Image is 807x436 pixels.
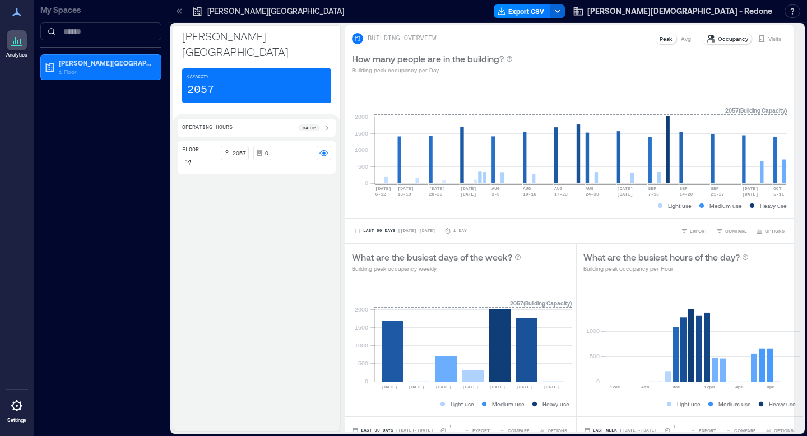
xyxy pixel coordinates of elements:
p: Building peak occupancy per Day [352,66,513,75]
text: AUG [554,186,563,191]
p: Building peak occupancy per Hour [583,264,749,273]
text: [DATE] [462,384,479,389]
span: OPTIONS [548,427,567,434]
tspan: 1000 [355,146,368,153]
p: [PERSON_NAME][GEOGRAPHIC_DATA] [207,6,344,17]
text: 17-23 [554,192,568,197]
button: Export CSV [494,4,551,18]
p: Medium use [718,400,751,409]
tspan: 1500 [355,324,368,331]
p: Heavy use [760,201,787,210]
text: [DATE] [435,384,452,389]
p: What are the busiest days of the week? [352,251,512,264]
text: OCT [773,186,782,191]
button: OPTIONS [763,425,796,436]
text: [DATE] [409,384,425,389]
a: Analytics [3,27,31,62]
tspan: 0 [596,378,600,384]
text: [DATE] [460,192,476,197]
span: EXPORT [690,228,707,234]
p: Building peak occupancy weekly [352,264,521,273]
text: 20-26 [429,192,442,197]
text: SEP [648,186,657,191]
text: 8pm [767,384,775,389]
p: My Spaces [40,4,161,16]
p: 1 Day [453,228,467,234]
p: Light use [677,400,701,409]
p: Light use [451,400,474,409]
tspan: 1000 [586,327,600,334]
span: OPTIONS [774,427,794,434]
tspan: 1500 [355,130,368,137]
text: [DATE] [489,384,505,389]
p: Heavy use [542,400,569,409]
text: [DATE] [617,186,633,191]
text: SEP [679,186,688,191]
p: 2057 [187,82,214,98]
text: [DATE] [429,186,445,191]
span: EXPORT [472,427,490,434]
p: Settings [7,417,26,424]
p: Capacity [187,73,208,80]
button: EXPORT [688,425,718,436]
tspan: 500 [590,352,600,359]
text: 3-9 [491,192,500,197]
tspan: 2000 [355,113,368,120]
p: Occupancy [718,34,748,43]
span: COMPARE [725,228,747,234]
button: EXPORT [461,425,492,436]
p: Medium use [709,201,742,210]
text: 21-27 [711,192,724,197]
a: Settings [3,392,30,427]
p: Peak [660,34,672,43]
button: Last 90 Days |[DATE]-[DATE] [352,425,433,436]
text: [DATE] [398,186,414,191]
tspan: 500 [358,360,368,367]
text: [DATE] [516,384,532,389]
text: [DATE] [742,186,758,191]
text: [DATE] [617,192,633,197]
p: How many people are in the building? [352,52,504,66]
button: COMPARE [497,425,532,436]
text: [DATE] [460,186,476,191]
tspan: 1000 [355,342,368,349]
p: BUILDING OVERVIEW [368,34,436,43]
text: 12pm [704,384,715,389]
button: COMPARE [723,425,758,436]
p: 8a - 9p [303,124,316,131]
p: Analytics [6,52,27,58]
text: AUG [586,186,594,191]
p: Medium use [492,400,525,409]
text: 5-11 [773,192,784,197]
p: [PERSON_NAME][GEOGRAPHIC_DATA] [59,58,153,67]
text: SEP [711,186,719,191]
text: [DATE] [742,192,758,197]
text: 4pm [735,384,744,389]
p: 1 Floor [59,67,153,76]
span: EXPORT [699,427,716,434]
p: Heavy use [769,400,796,409]
tspan: 500 [358,163,368,170]
tspan: 0 [365,378,368,384]
p: Floor [182,146,199,155]
button: OPTIONS [536,425,569,436]
text: 6-12 [375,192,386,197]
text: 7-13 [648,192,659,197]
p: Visits [768,34,781,43]
button: Last 90 Days |[DATE]-[DATE] [352,225,438,236]
p: Avg [681,34,691,43]
text: 24-30 [586,192,599,197]
p: 2057 [233,149,246,157]
tspan: 2000 [355,306,368,313]
text: [DATE] [543,384,559,389]
text: 13-19 [398,192,411,197]
tspan: 0 [365,179,368,186]
span: [PERSON_NAME][DEMOGRAPHIC_DATA] - Redone [587,6,772,17]
text: 14-20 [679,192,693,197]
p: Light use [668,201,692,210]
span: OPTIONS [765,228,785,234]
text: 10-16 [523,192,536,197]
text: AUG [523,186,531,191]
span: COMPARE [734,427,756,434]
p: 0 [265,149,268,157]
